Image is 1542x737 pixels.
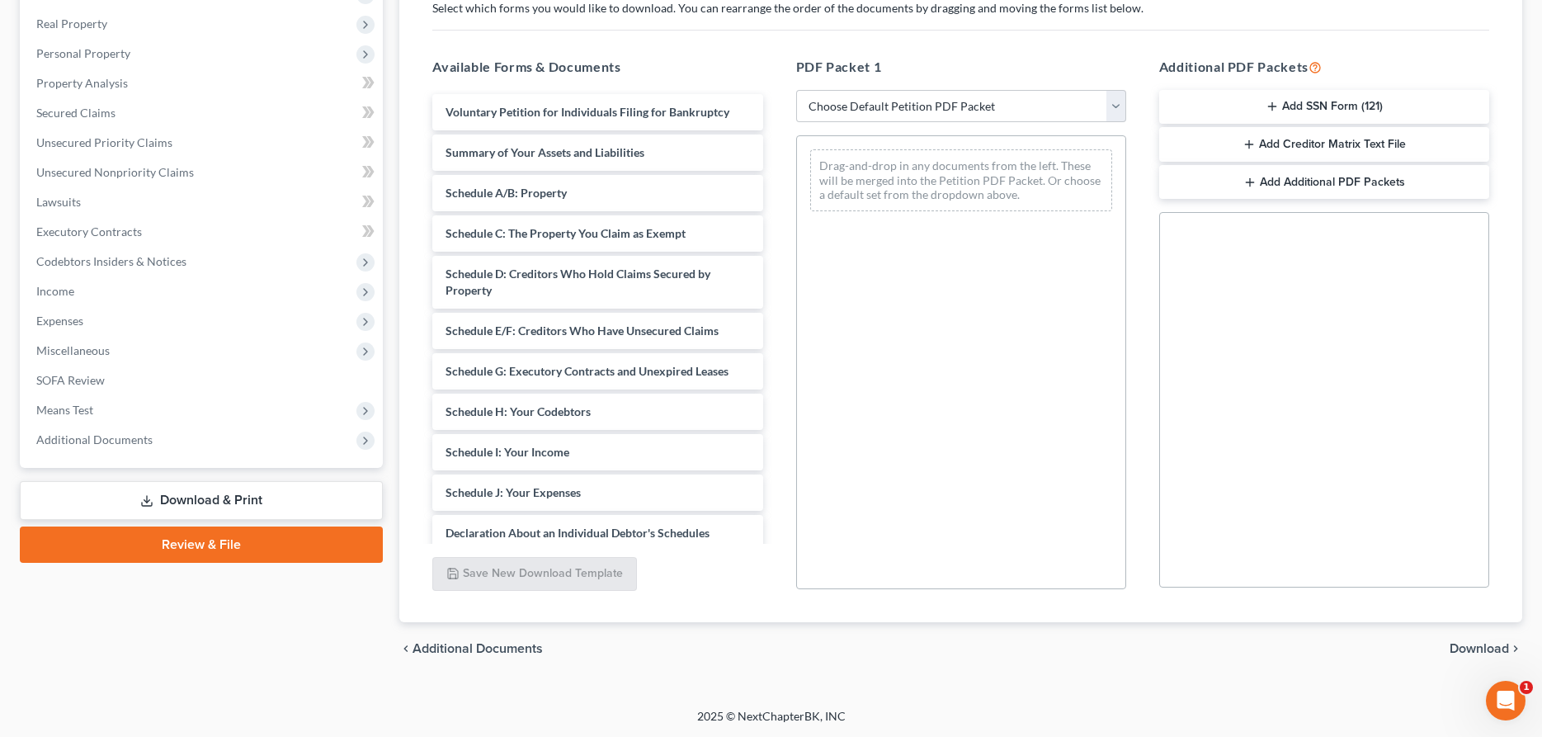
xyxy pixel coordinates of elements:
[446,324,719,338] span: Schedule E/F: Creditors Who Have Unsecured Claims
[446,226,686,240] span: Schedule C: The Property You Claim as Exempt
[23,217,383,247] a: Executory Contracts
[36,343,110,357] span: Miscellaneous
[1159,165,1489,200] button: Add Additional PDF Packets
[36,195,81,209] span: Lawsuits
[810,149,1112,211] div: Drag-and-drop in any documents from the left. These will be merged into the Petition PDF Packet. ...
[36,403,93,417] span: Means Test
[432,57,762,77] h5: Available Forms & Documents
[36,254,186,268] span: Codebtors Insiders & Notices
[23,98,383,128] a: Secured Claims
[399,642,543,655] a: chevron_left Additional Documents
[446,186,567,200] span: Schedule A/B: Property
[446,485,581,499] span: Schedule J: Your Expenses
[1159,127,1489,162] button: Add Creditor Matrix Text File
[446,445,569,459] span: Schedule I: Your Income
[23,69,383,98] a: Property Analysis
[1450,642,1509,655] span: Download
[36,76,128,90] span: Property Analysis
[23,158,383,187] a: Unsecured Nonpriority Claims
[432,557,637,592] button: Save New Download Template
[36,314,83,328] span: Expenses
[1159,57,1489,77] h5: Additional PDF Packets
[1450,642,1522,655] button: Download chevron_right
[446,145,644,159] span: Summary of Your Assets and Liabilities
[446,526,710,540] span: Declaration About an Individual Debtor's Schedules
[446,404,591,418] span: Schedule H: Your Codebtors
[20,481,383,520] a: Download & Print
[36,284,74,298] span: Income
[446,267,710,297] span: Schedule D: Creditors Who Hold Claims Secured by Property
[1486,681,1525,720] iframe: Intercom live chat
[20,527,383,563] a: Review & File
[413,642,543,655] span: Additional Documents
[36,135,172,149] span: Unsecured Priority Claims
[36,46,130,60] span: Personal Property
[796,57,1126,77] h5: PDF Packet 1
[1509,642,1522,655] i: chevron_right
[1159,90,1489,125] button: Add SSN Form (121)
[399,642,413,655] i: chevron_left
[1520,681,1533,694] span: 1
[36,224,142,239] span: Executory Contracts
[23,366,383,395] a: SOFA Review
[446,364,729,378] span: Schedule G: Executory Contracts and Unexpired Leases
[446,105,729,119] span: Voluntary Petition for Individuals Filing for Bankruptcy
[36,373,105,387] span: SOFA Review
[23,187,383,217] a: Lawsuits
[36,432,153,446] span: Additional Documents
[36,17,107,31] span: Real Property
[23,128,383,158] a: Unsecured Priority Claims
[36,106,116,120] span: Secured Claims
[36,165,194,179] span: Unsecured Nonpriority Claims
